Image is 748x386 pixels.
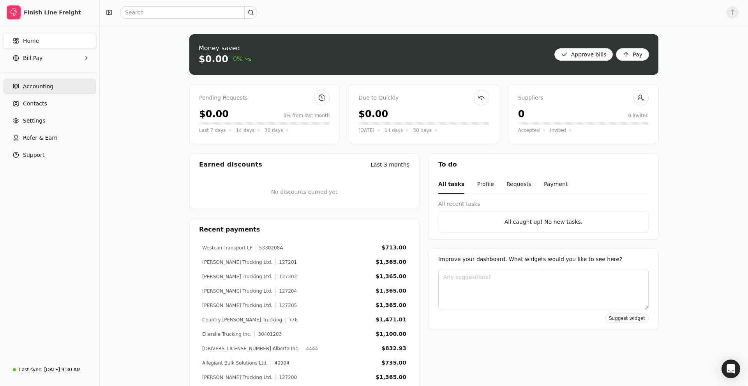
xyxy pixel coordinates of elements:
button: Payment [544,175,568,194]
div: Earned discounts [199,160,262,169]
button: Refer & Earn [3,130,96,146]
span: 30 days [413,126,431,134]
div: All caught up! No new tasks. [445,218,642,226]
div: [PERSON_NAME] Trucking Ltd. [202,273,272,280]
div: $1,365.00 [376,258,406,266]
span: [DATE] [358,126,374,134]
div: $713.00 [381,244,406,252]
div: $1,365.00 [376,373,406,381]
span: Settings [23,117,45,125]
div: [DRIVERS_LICENSE_NUMBER] Alberta Inc. [202,345,300,352]
div: $0.00 [358,107,388,121]
div: Ellerslie Trucking Inc. [202,331,251,338]
div: [PERSON_NAME] Trucking Ltd. [202,259,272,266]
span: Home [23,37,39,45]
div: $0.00 [199,107,229,121]
div: $735.00 [381,359,406,367]
div: Last 3 months [370,161,409,169]
div: 127202 [275,273,297,280]
div: $1,365.00 [376,287,406,295]
div: [DATE] 9:30 AM [44,366,81,373]
div: Last sync: [19,366,42,373]
div: 127201 [275,259,297,266]
div: 4444 [303,345,318,352]
div: To do [429,154,658,175]
a: Contacts [3,96,96,111]
div: Finish Line Freight [24,9,93,16]
span: Accounting [23,82,53,91]
div: No discounts earned yet [271,175,338,209]
div: Suppliers [518,94,649,102]
a: Last sync:[DATE] 9:30 AM [3,363,96,377]
div: Country [PERSON_NAME] Trucking [202,316,282,323]
button: T [726,6,739,19]
span: Accepted [518,126,540,134]
a: Home [3,33,96,49]
div: 0% from last month [283,112,330,119]
button: Profile [477,175,494,194]
button: Bill Pay [3,50,96,66]
div: 5330208A [256,244,283,251]
span: 0% [233,54,251,64]
div: [PERSON_NAME] Trucking Ltd. [202,288,272,295]
div: 127204 [275,288,297,295]
span: 30 days [265,126,283,134]
button: Requests [506,175,531,194]
a: Settings [3,113,96,128]
a: Accounting [3,79,96,94]
div: [PERSON_NAME] Trucking Ltd. [202,302,272,309]
div: $0.00 [199,53,228,65]
span: 14 days [236,126,254,134]
div: Improve your dashboard. What widgets would you like to see here? [438,255,649,263]
div: Open Intercom Messenger [722,360,740,378]
div: 40904 [271,360,289,367]
div: 0 invited [628,112,649,119]
div: $1,100.00 [376,330,406,338]
span: Last 7 days [199,126,226,134]
div: 0 [518,107,525,121]
div: Money saved [199,44,251,53]
span: Bill Pay [23,54,42,62]
div: $832.93 [381,344,406,353]
input: Search [120,6,257,19]
button: Support [3,147,96,163]
span: 14 days [385,126,403,134]
div: Recent payments [190,219,419,240]
div: 127205 [275,302,297,309]
div: 127200 [275,374,297,381]
div: Allegiant Bulk Solutions Ltd. [202,360,268,367]
button: Suggest widget [605,314,649,323]
div: Westcan Transport LP [202,244,252,251]
div: Pending Requests [199,94,330,102]
div: $1,365.00 [376,272,406,281]
button: All tasks [438,175,464,194]
button: Pay [616,48,649,61]
div: 30401203 [254,331,282,338]
span: Refer & Earn [23,134,58,142]
div: $1,471.01 [376,316,406,324]
div: Due to Quickly [358,94,489,102]
div: $1,365.00 [376,301,406,309]
div: All recent tasks [438,200,649,208]
span: Support [23,151,44,159]
div: 776 [285,316,298,323]
span: Invited [550,126,566,134]
div: [PERSON_NAME] Trucking Ltd. [202,374,272,381]
button: Approve bills [554,48,613,61]
span: Contacts [23,100,47,108]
